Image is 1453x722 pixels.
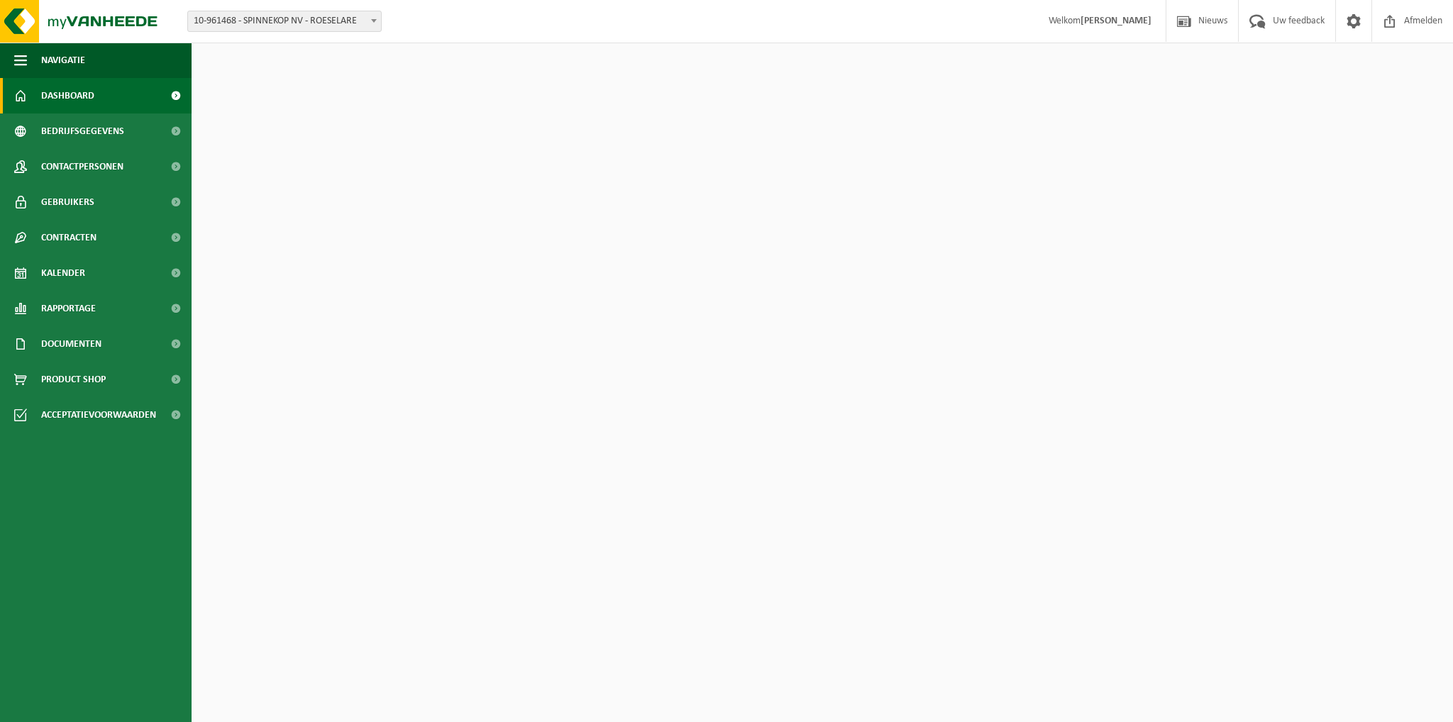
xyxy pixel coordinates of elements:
[41,255,85,291] span: Kalender
[41,397,156,433] span: Acceptatievoorwaarden
[41,43,85,78] span: Navigatie
[41,184,94,220] span: Gebruikers
[41,326,101,362] span: Documenten
[41,291,96,326] span: Rapportage
[41,362,106,397] span: Product Shop
[41,220,96,255] span: Contracten
[41,149,123,184] span: Contactpersonen
[41,78,94,113] span: Dashboard
[188,11,381,31] span: 10-961468 - SPINNEKOP NV - ROESELARE
[1081,16,1151,26] strong: [PERSON_NAME]
[41,113,124,149] span: Bedrijfsgegevens
[187,11,382,32] span: 10-961468 - SPINNEKOP NV - ROESELARE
